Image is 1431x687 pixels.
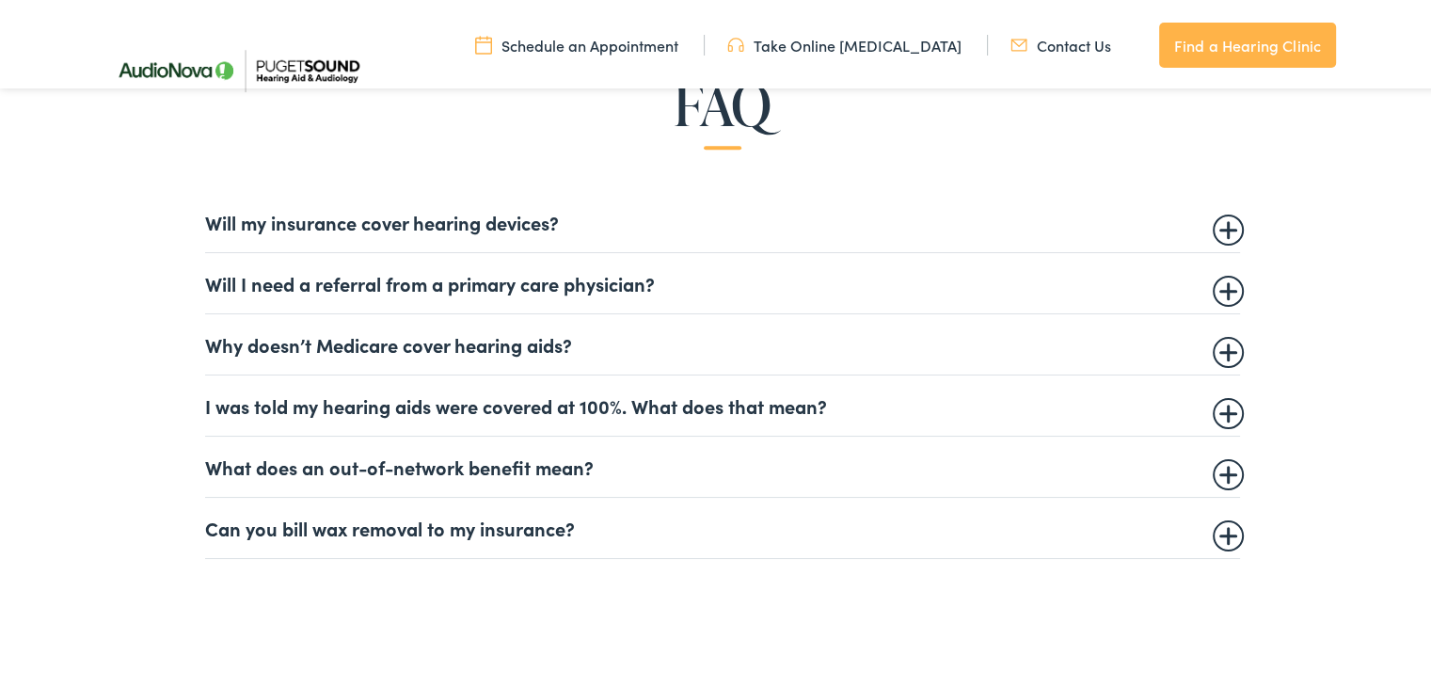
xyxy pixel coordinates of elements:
a: Contact Us [1010,31,1111,52]
summary: Will my insurance cover hearing devices? [205,207,1240,230]
a: Take Online [MEDICAL_DATA] [727,31,962,52]
h2: FAQ [71,70,1375,132]
summary: I was told my hearing aids were covered at 100%. What does that mean? [205,391,1240,413]
summary: Can you bill wax removal to my insurance? [205,513,1240,535]
summary: Will I need a referral from a primary care physician? [205,268,1240,291]
summary: Why doesn’t Medicare cover hearing aids? [205,329,1240,352]
img: utility icon [475,31,492,52]
a: Schedule an Appointment [475,31,678,52]
img: utility icon [727,31,744,52]
a: Find a Hearing Clinic [1159,19,1336,64]
summary: What does an out-of-network benefit mean? [205,452,1240,474]
img: utility icon [1010,31,1027,52]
